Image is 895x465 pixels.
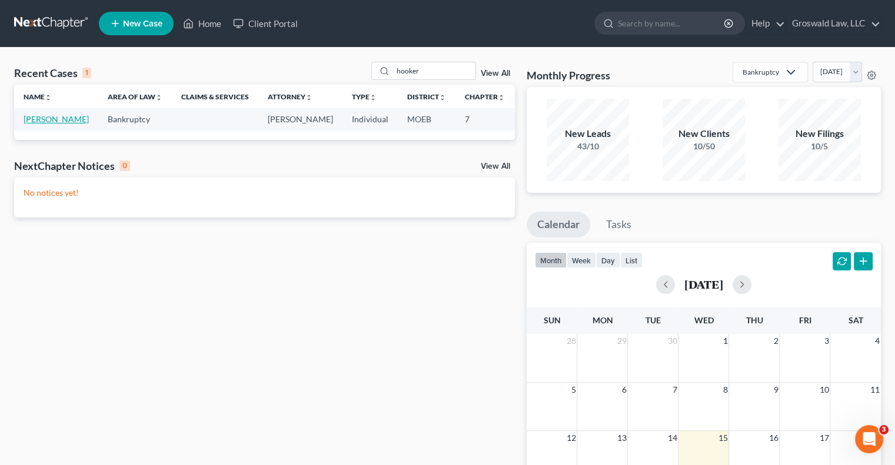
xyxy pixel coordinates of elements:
span: 2 [772,334,779,348]
span: Sat [848,315,863,325]
a: Chapterunfold_more [465,92,505,101]
a: Area of Lawunfold_more [108,92,162,101]
span: 4 [874,334,881,348]
a: Home [177,13,227,34]
span: 8 [721,383,728,397]
i: unfold_more [439,94,446,101]
td: MOEB [398,108,455,130]
span: 9 [772,383,779,397]
button: day [596,252,620,268]
button: list [620,252,643,268]
span: 15 [717,431,728,445]
span: 5 [570,383,577,397]
a: Help [746,13,785,34]
input: Search by name... [393,62,475,79]
span: 10 [818,383,830,397]
div: 43/10 [547,140,629,152]
span: Fri [798,315,811,325]
a: Typeunfold_more [352,92,377,101]
span: 12 [565,431,577,445]
input: Search by name... [618,12,726,34]
span: 17 [818,431,830,445]
span: New Case [123,19,162,28]
td: 7 [455,108,514,130]
span: Wed [694,315,713,325]
a: Tasks [595,212,642,237]
p: No notices yet! [24,187,505,199]
span: 13 [615,431,627,445]
span: 30 [666,334,678,348]
div: Recent Cases [14,66,91,80]
div: Bankruptcy [743,67,779,77]
div: 10/50 [663,140,745,152]
span: Sun [543,315,560,325]
th: Claims & Services [172,85,258,108]
i: unfold_more [305,94,312,101]
h2: [DATE] [684,278,723,290]
a: Groswald Law, LLC [786,13,880,34]
div: New Filings [778,127,861,140]
span: Mon [592,315,613,325]
a: [PERSON_NAME] [24,114,89,124]
a: View All [481,69,510,78]
a: Nameunfold_more [24,92,52,101]
a: Client Portal [227,13,304,34]
div: New Leads [547,127,629,140]
span: 1 [721,334,728,348]
button: week [567,252,596,268]
div: NextChapter Notices [14,159,130,173]
span: 28 [565,334,577,348]
span: 3 [823,334,830,348]
span: 29 [615,334,627,348]
span: 11 [869,383,881,397]
td: [PERSON_NAME] [258,108,342,130]
div: New Clients [663,127,745,140]
span: 14 [666,431,678,445]
i: unfold_more [45,94,52,101]
td: Individual [342,108,398,130]
button: month [535,252,567,268]
iframe: Intercom live chat [855,425,883,453]
a: Attorneyunfold_more [268,92,312,101]
span: 7 [671,383,678,397]
a: View All [481,162,510,170]
i: unfold_more [155,94,162,101]
i: unfold_more [498,94,505,101]
span: 16 [767,431,779,445]
span: 3 [879,425,889,434]
i: unfold_more [370,94,377,101]
div: 0 [119,160,130,171]
span: Tue [646,315,661,325]
div: 1 [82,68,91,78]
span: 6 [620,383,627,397]
span: Thu [746,315,763,325]
a: Calendar [527,212,590,237]
a: Districtunfold_more [407,92,446,101]
div: 10/5 [778,140,861,152]
h3: Monthly Progress [527,68,610,82]
td: Bankruptcy [98,108,172,130]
